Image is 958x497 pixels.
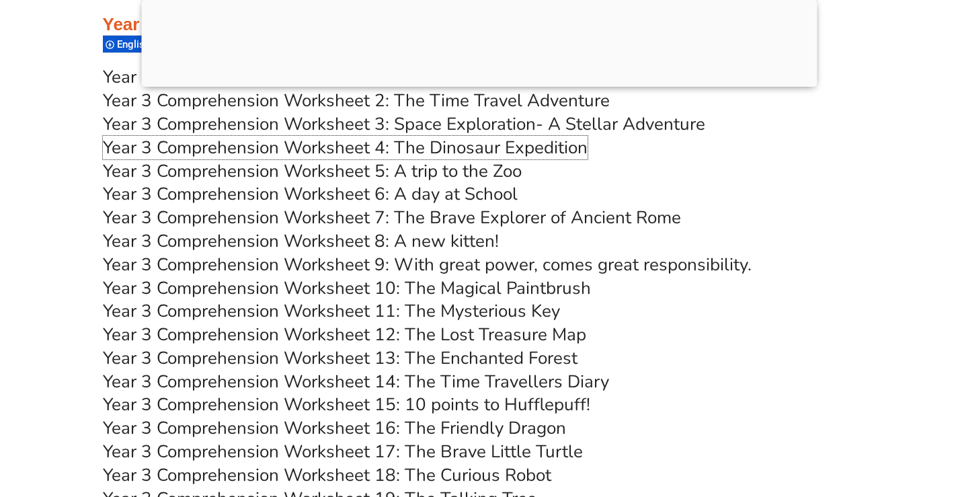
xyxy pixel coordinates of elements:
iframe: Chat Widget [734,345,958,497]
a: Year 3 Comprehension Worksheet 1: Exploring the Wonders of the Pyramids of Giza [103,65,762,89]
a: Year 3 Comprehension Worksheet 2: The Time Travel Adventure [103,89,610,112]
a: Year 3 Comprehension Worksheet 10: The Magical Paintbrush [103,276,591,300]
a: Year 3 Comprehension Worksheet 8: A new kitten! [103,229,499,253]
a: Year 3 Comprehension Worksheet 5: A trip to the Zoo [103,159,522,183]
a: Year 3 Comprehension Worksheet 9: With great power, comes great responsibility. [103,253,752,276]
a: Year 3 Comprehension Worksheet 7: The Brave Explorer of Ancient Rome [103,206,681,229]
span: English tutoring lessons [117,38,231,50]
a: Year 3 Comprehension Worksheet 11: The Mysterious Key [103,299,560,323]
a: Year 3 Comprehension Worksheet 18: The Curious Robot [103,463,551,487]
h3: Year 3 English Worksheets [103,13,856,36]
a: Year 3 Comprehension Worksheet 6: A day at School [103,182,518,206]
a: Year 3 Comprehension Worksheet 16: The Friendly Dragon [103,416,566,440]
a: Year 3 Comprehension Worksheet 15: 10 points to Hufflepuff! [103,393,590,416]
a: Year 3 Comprehension Worksheet 14: The Time Travellers Diary [103,370,609,393]
a: Year 3 Comprehension Worksheet 3: Space Exploration- A Stellar Adventure [103,112,705,136]
div: English tutoring lessons [103,35,229,53]
a: Year 3 Comprehension Worksheet 4: The Dinosaur Expedition [103,136,588,159]
a: Year 3 Comprehension Worksheet 13: The Enchanted Forest [103,346,577,370]
a: Year 3 Comprehension Worksheet 17: The Brave Little Turtle [103,440,583,463]
a: Year 3 Comprehension Worksheet 12: The Lost Treasure Map [103,323,586,346]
